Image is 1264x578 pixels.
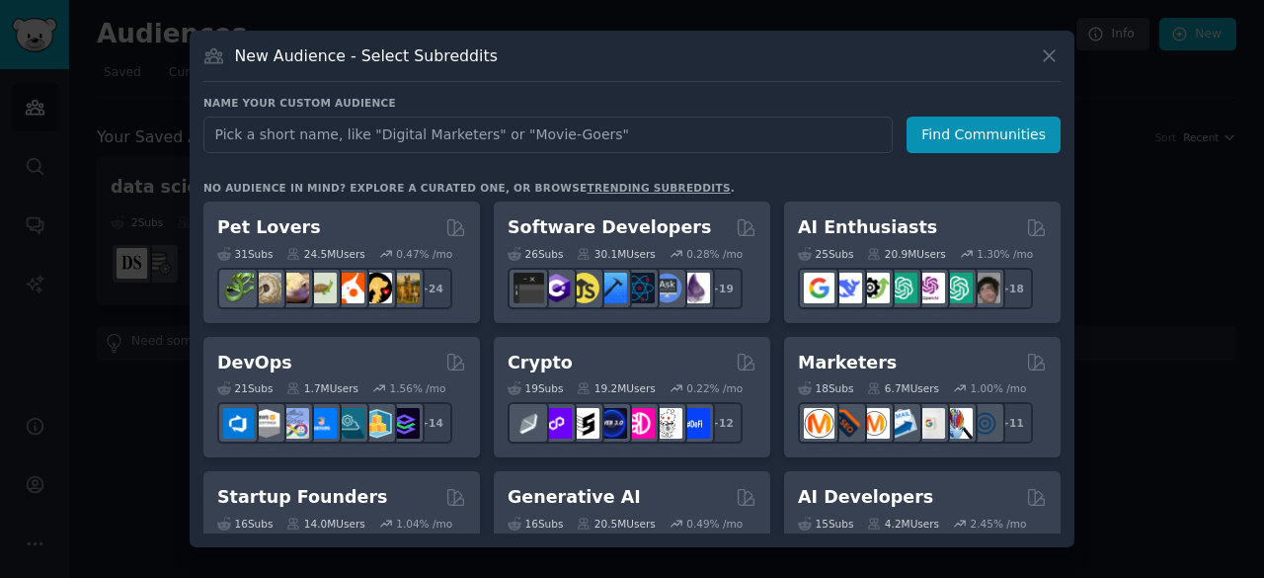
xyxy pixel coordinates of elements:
[513,273,544,303] img: software
[223,408,254,439] img: azuredevops
[859,273,890,303] img: AItoolsCatalog
[577,381,655,395] div: 19.2M Users
[587,182,730,194] a: trending subreddits
[508,247,563,261] div: 26 Sub s
[411,402,452,444] div: + 14
[577,247,655,261] div: 30.1M Users
[977,247,1033,261] div: 1.30 % /mo
[652,273,682,303] img: AskComputerScience
[508,351,573,375] h2: Crypto
[991,402,1033,444] div: + 11
[569,408,599,439] img: ethstaker
[396,517,452,531] div: 1.04 % /mo
[798,485,933,510] h2: AI Developers
[970,408,1000,439] img: OnlineMarketing
[217,517,273,531] div: 16 Sub s
[798,351,897,375] h2: Marketers
[970,273,1000,303] img: ArtificalIntelligence
[217,351,292,375] h2: DevOps
[217,215,321,240] h2: Pet Lovers
[390,381,446,395] div: 1.56 % /mo
[686,247,743,261] div: 0.28 % /mo
[686,381,743,395] div: 0.22 % /mo
[859,408,890,439] img: AskMarketing
[361,273,392,303] img: PetAdvice
[624,273,655,303] img: reactnative
[914,408,945,439] img: googleads
[991,268,1033,309] div: + 18
[508,485,641,510] h2: Generative AI
[508,215,711,240] h2: Software Developers
[624,408,655,439] img: defiblockchain
[203,96,1061,110] h3: Name your custom audience
[831,273,862,303] img: DeepSeek
[914,273,945,303] img: OpenAIDev
[286,517,364,531] div: 14.0M Users
[217,485,387,510] h2: Startup Founders
[867,247,945,261] div: 20.9M Users
[596,273,627,303] img: iOSProgramming
[251,408,281,439] img: AWS_Certified_Experts
[203,181,735,195] div: No audience in mind? Explore a curated one, or browse .
[798,381,853,395] div: 18 Sub s
[798,215,937,240] h2: AI Enthusiasts
[798,517,853,531] div: 15 Sub s
[942,273,973,303] img: chatgpt_prompts_
[203,117,893,153] input: Pick a short name, like "Digital Marketers" or "Movie-Goers"
[361,408,392,439] img: aws_cdk
[686,517,743,531] div: 0.49 % /mo
[411,268,452,309] div: + 24
[887,273,917,303] img: chatgpt_promptDesign
[679,408,710,439] img: defi_
[513,408,544,439] img: ethfinance
[701,402,743,444] div: + 12
[508,517,563,531] div: 16 Sub s
[278,408,309,439] img: Docker_DevOps
[577,517,655,531] div: 20.5M Users
[569,273,599,303] img: learnjavascript
[971,381,1027,395] div: 1.00 % /mo
[804,408,834,439] img: content_marketing
[887,408,917,439] img: Emailmarketing
[334,273,364,303] img: cockatiel
[508,381,563,395] div: 19 Sub s
[217,381,273,395] div: 21 Sub s
[334,408,364,439] img: platformengineering
[907,117,1061,153] button: Find Communities
[541,273,572,303] img: csharp
[971,517,1027,531] div: 2.45 % /mo
[867,381,939,395] div: 6.7M Users
[389,408,420,439] img: PlatformEngineers
[217,247,273,261] div: 31 Sub s
[541,408,572,439] img: 0xPolygon
[286,381,358,395] div: 1.7M Users
[867,517,939,531] div: 4.2M Users
[389,273,420,303] img: dogbreed
[306,408,337,439] img: DevOpsLinks
[596,408,627,439] img: web3
[804,273,834,303] img: GoogleGeminiAI
[942,408,973,439] img: MarketingResearch
[278,273,309,303] img: leopardgeckos
[798,247,853,261] div: 25 Sub s
[251,273,281,303] img: ballpython
[701,268,743,309] div: + 19
[396,247,452,261] div: 0.47 % /mo
[652,408,682,439] img: CryptoNews
[831,408,862,439] img: bigseo
[286,247,364,261] div: 24.5M Users
[223,273,254,303] img: herpetology
[306,273,337,303] img: turtle
[235,45,498,66] h3: New Audience - Select Subreddits
[679,273,710,303] img: elixir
